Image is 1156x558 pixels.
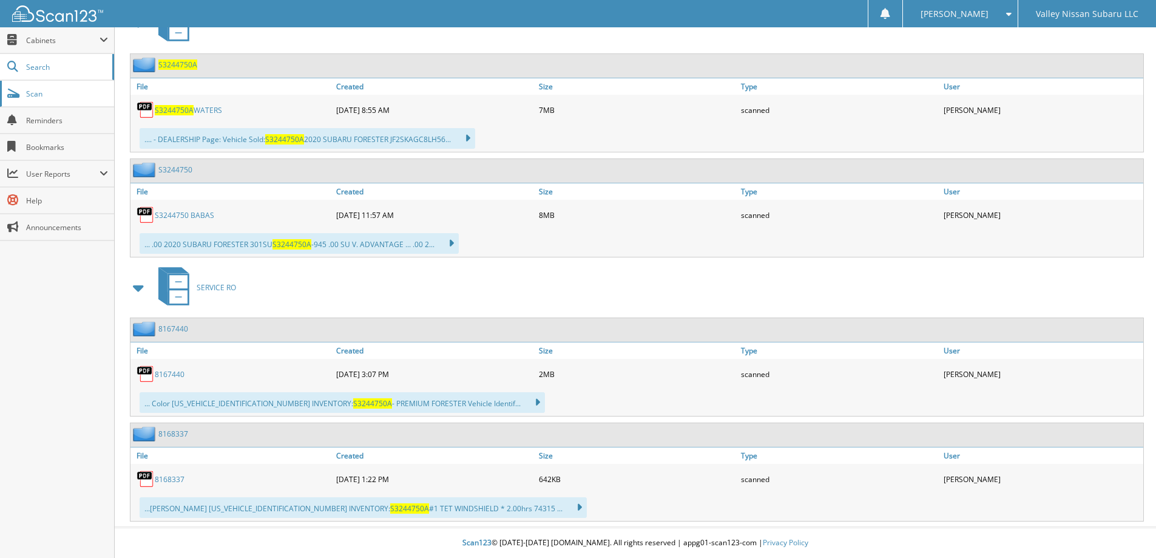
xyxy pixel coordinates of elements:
img: PDF.png [137,470,155,488]
a: Created [333,78,536,95]
span: S3244750A [390,503,429,514]
a: 8168337 [155,474,184,485]
span: Help [26,196,108,206]
a: File [130,342,333,359]
a: S3244750AWATERS [155,105,222,115]
iframe: Chat Widget [1095,500,1156,558]
span: User Reports [26,169,100,179]
span: S3244750A [265,134,304,145]
a: Privacy Policy [763,537,808,548]
div: ... Color [US_VEHICLE_IDENTIFICATION_NUMBER] INVENTORY: - PREMIUM FORESTER Vehicle Identif... [140,392,545,413]
div: [PERSON_NAME] [941,98,1143,122]
a: File [130,183,333,200]
span: Scan123 [462,537,492,548]
span: Reminders [26,115,108,126]
span: Valley Nissan Subaru LLC [1036,10,1138,18]
a: Type [738,78,941,95]
img: folder2.png [133,57,158,72]
div: scanned [738,98,941,122]
span: S3244750A [353,398,392,409]
span: Bookmarks [26,142,108,152]
span: [PERSON_NAME] [921,10,989,18]
div: [DATE] 3:07 PM [333,362,536,386]
div: ... .00 2020 SUBARU FORESTER 301SU -945 .00 SU V. ADVANTAGE ... .00 2... [140,233,459,254]
a: S3244750 BABAS [155,210,214,220]
img: folder2.png [133,321,158,336]
a: User [941,342,1143,359]
a: SERVICE RO [151,264,236,311]
div: 8MB [536,203,739,227]
span: S3244750A [272,239,311,250]
span: Search [26,62,106,72]
a: User [941,78,1143,95]
a: 8167440 [158,324,188,334]
div: ...[PERSON_NAME] [US_VEHICLE_IDENTIFICATION_NUMBER] INVENTORY: #1 TET WINDSHIELD * 2.00hrs 74315 ... [140,497,587,518]
a: Created [333,342,536,359]
span: Cabinets [26,35,100,46]
a: Size [536,447,739,464]
span: Scan [26,89,108,99]
a: File [130,78,333,95]
span: S3244750A [155,105,194,115]
div: [PERSON_NAME] [941,467,1143,491]
div: [PERSON_NAME] [941,362,1143,386]
a: 8168337 [158,429,188,439]
div: [DATE] 11:57 AM [333,203,536,227]
div: .... - DEALERSHIP Page: Vehicle Sold: 2020 SUBARU FORESTER JF2SKAGC8LH56... [140,128,475,149]
a: Created [333,447,536,464]
div: 7MB [536,98,739,122]
img: PDF.png [137,206,155,224]
a: S3244750A [158,60,197,70]
img: PDF.png [137,101,155,119]
a: S3244750 [158,165,192,175]
a: Size [536,78,739,95]
a: Type [738,447,941,464]
a: Created [333,183,536,200]
div: [PERSON_NAME] [941,203,1143,227]
img: PDF.png [137,365,155,383]
div: 2MB [536,362,739,386]
img: scan123-logo-white.svg [12,5,103,22]
a: 8167440 [155,369,184,379]
a: Size [536,183,739,200]
span: SERVICE RO [197,282,236,293]
div: scanned [738,467,941,491]
img: folder2.png [133,162,158,177]
div: [DATE] 8:55 AM [333,98,536,122]
a: File [130,447,333,464]
a: Type [738,183,941,200]
a: Size [536,342,739,359]
div: © [DATE]-[DATE] [DOMAIN_NAME]. All rights reserved | appg01-scan123-com | [115,528,1156,558]
span: Announcements [26,222,108,233]
div: scanned [738,362,941,386]
div: 642KB [536,467,739,491]
div: [DATE] 1:22 PM [333,467,536,491]
a: Type [738,342,941,359]
div: scanned [738,203,941,227]
a: User [941,183,1143,200]
a: User [941,447,1143,464]
img: folder2.png [133,426,158,441]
